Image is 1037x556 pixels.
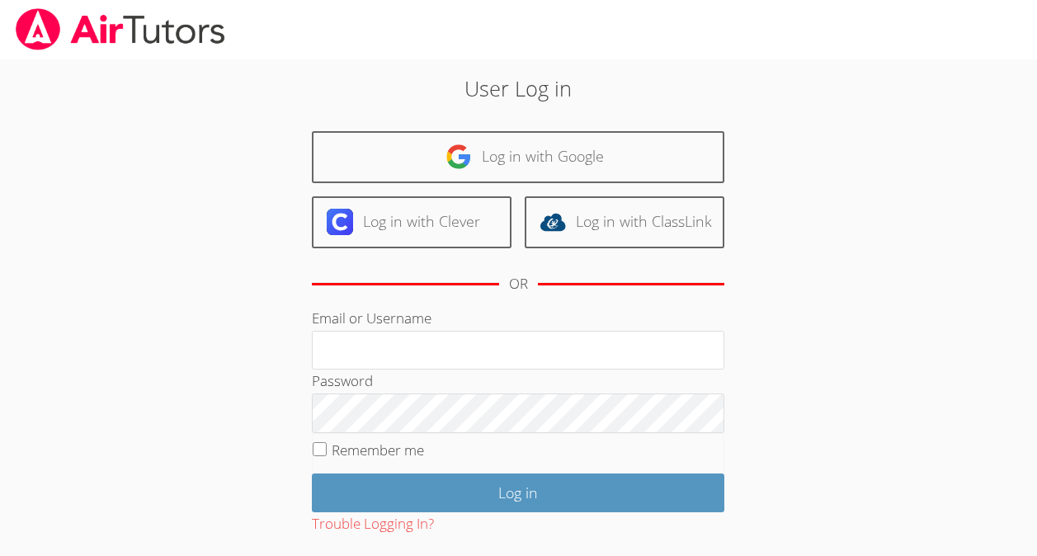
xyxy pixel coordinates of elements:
button: Trouble Logging In? [312,512,434,536]
h2: User Log in [238,73,799,104]
a: Log in with Clever [312,196,511,248]
img: airtutors_banner-c4298cdbf04f3fff15de1276eac7730deb9818008684d7c2e4769d2f7ddbe033.png [14,8,227,50]
img: google-logo-50288ca7cdecda66e5e0955fdab243c47b7ad437acaf1139b6f446037453330a.svg [445,144,472,170]
label: Remember me [332,441,424,459]
label: Password [312,371,373,390]
input: Log in [312,474,724,512]
img: classlink-logo-d6bb404cc1216ec64c9a2012d9dc4662098be43eaf13dc465df04b49fa7ab582.svg [540,209,566,235]
a: Log in with ClassLink [525,196,724,248]
div: OR [509,272,528,296]
img: clever-logo-6eab21bc6e7a338710f1a6ff85c0baf02591cd810cc4098c63d3a4b26e2feb20.svg [327,209,353,235]
label: Email or Username [312,309,431,327]
a: Log in with Google [312,131,724,183]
